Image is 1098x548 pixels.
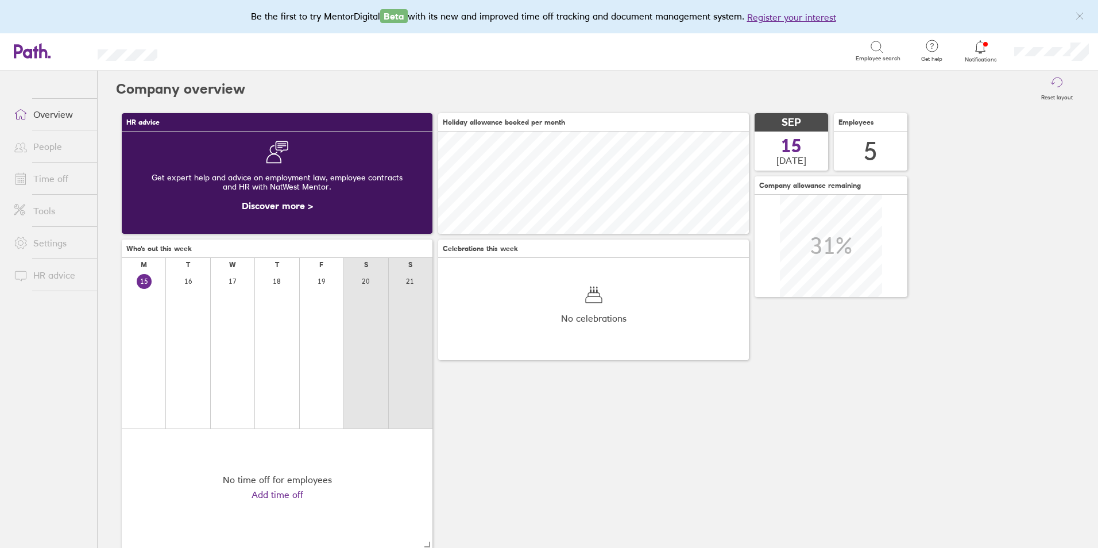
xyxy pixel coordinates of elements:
span: Notifications [962,56,999,63]
a: Settings [5,231,97,254]
span: Who's out this week [126,245,192,253]
span: HR advice [126,118,160,126]
span: Company allowance remaining [759,182,861,190]
span: Holiday allowance booked per month [443,118,565,126]
a: Add time off [252,489,303,500]
a: Discover more > [242,200,313,211]
a: Notifications [962,39,999,63]
span: Celebrations this week [443,245,518,253]
a: People [5,135,97,158]
div: M [141,261,147,269]
div: W [229,261,236,269]
div: Search [188,45,218,56]
a: Time off [5,167,97,190]
button: Register your interest [747,10,836,24]
h2: Company overview [116,71,245,107]
div: Be the first to try MentorDigital with its new and improved time off tracking and document manage... [251,9,848,24]
button: Reset layout [1034,71,1080,107]
label: Reset layout [1034,91,1080,101]
div: Get expert help and advice on employment law, employee contracts and HR with NatWest Mentor. [131,164,423,200]
span: 15 [781,137,802,155]
div: 5 [864,137,877,166]
div: S [408,261,412,269]
div: S [364,261,368,269]
span: Employees [838,118,874,126]
div: F [319,261,323,269]
a: HR advice [5,264,97,287]
span: Employee search [856,55,900,62]
span: [DATE] [776,155,806,165]
span: Beta [380,9,408,23]
span: No celebrations [561,313,627,323]
span: Get help [913,56,950,63]
span: SEP [782,117,801,129]
div: No time off for employees [223,474,332,485]
div: T [186,261,190,269]
div: T [275,261,279,269]
a: Overview [5,103,97,126]
a: Tools [5,199,97,222]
